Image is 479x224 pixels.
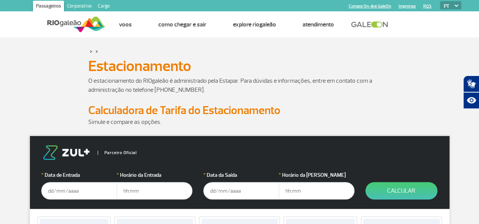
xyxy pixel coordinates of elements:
input: hh:mm [279,182,354,199]
label: Horário da Entrada [117,171,192,179]
label: Horário da [PERSON_NAME] [279,171,354,179]
div: Plugin de acessibilidade da Hand Talk. [463,76,479,109]
a: Como chegar e sair [158,21,206,28]
button: Abrir recursos assistivos. [463,92,479,109]
button: Calcular [365,182,437,199]
a: Imprensa [398,4,415,9]
a: Explore RIOgaleão [233,21,276,28]
a: Corporativo [64,1,95,13]
a: Voos [119,21,132,28]
a: Cargo [95,1,113,13]
span: Parceiro Oficial [98,151,137,155]
h1: Estacionamento [88,60,391,73]
button: Abrir tradutor de língua de sinais. [463,76,479,92]
a: Compra On-line GaleOn [348,4,391,9]
h2: Calculadora de Tarifa do Estacionamento [88,104,391,117]
input: hh:mm [117,182,192,199]
label: Data da Saída [203,171,279,179]
p: O estacionamento do RIOgaleão é administrado pela Estapar. Para dúvidas e informações, entre em c... [88,76,391,94]
input: dd/mm/aaaa [41,182,117,199]
a: > [90,47,92,56]
img: logo-zul.png [41,145,91,160]
a: Atendimento [303,21,334,28]
input: dd/mm/aaaa [203,182,279,199]
p: Simule e compare as opções. [88,117,391,127]
a: RQS [423,4,431,9]
label: Data de Entrada [41,171,117,179]
a: Passageiros [33,1,64,13]
a: > [95,47,98,56]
